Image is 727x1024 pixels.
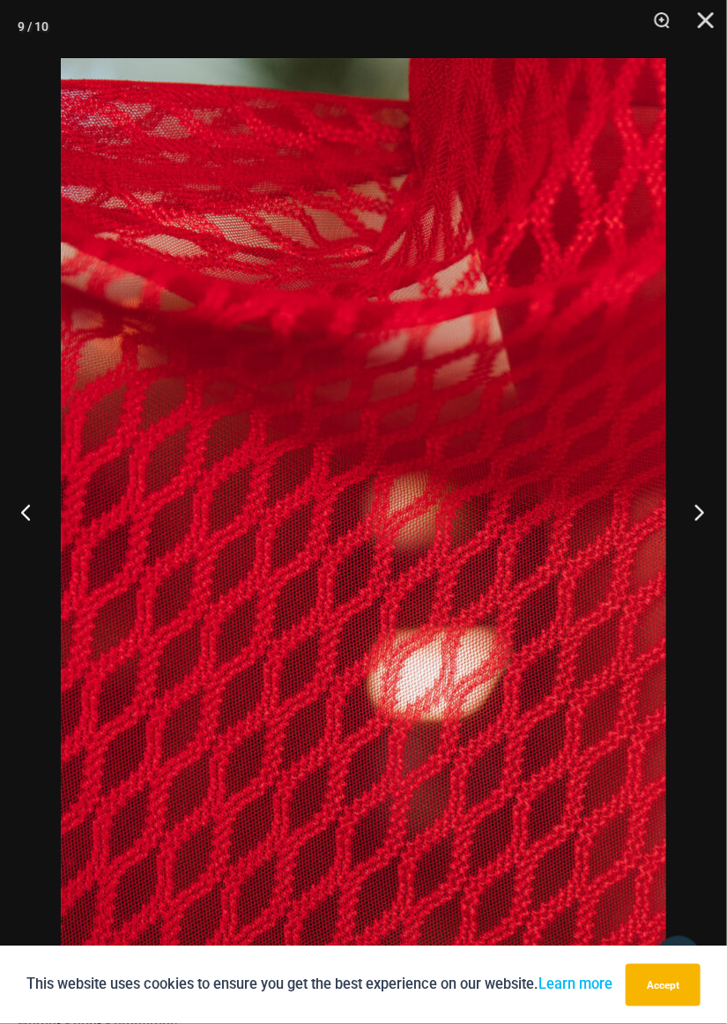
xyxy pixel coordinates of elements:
p: This website uses cookies to ensure you get the best experience on our website. [26,973,612,997]
a: Learn more [538,976,612,993]
button: Accept [626,964,701,1006]
div: 9 / 10 [18,13,48,40]
button: Next [661,468,727,556]
img: Sometimes Red 587 Dress 06 [61,58,666,966]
